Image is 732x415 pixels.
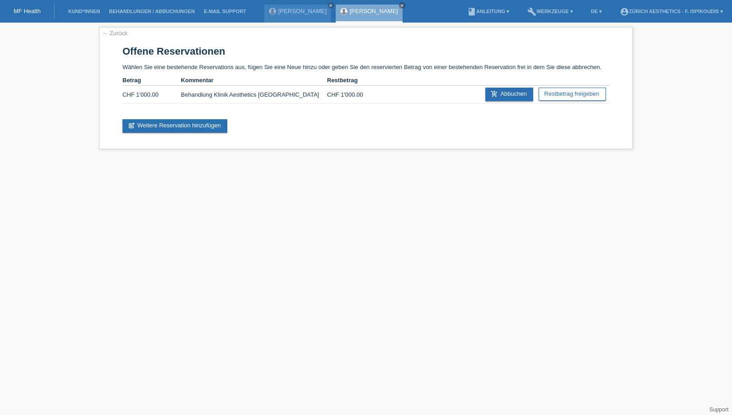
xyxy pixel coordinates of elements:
i: close [328,3,333,8]
h1: Offene Reservationen [122,46,610,57]
a: Restbetrag freigeben [539,88,606,101]
td: Behandlung Klinik Aesthetics [GEOGRAPHIC_DATA] [181,86,327,103]
a: Support [709,406,728,413]
th: Restbetrag [327,75,385,86]
a: add_shopping_cartAbbuchen [485,88,533,101]
i: add_shopping_cart [491,90,498,98]
a: Behandlungen / Abbuchungen [104,9,199,14]
td: CHF 1'000.00 [327,86,385,103]
i: book [467,7,476,16]
th: Kommentar [181,75,327,86]
i: close [400,3,404,8]
a: buildWerkzeuge ▾ [523,9,577,14]
i: build [527,7,536,16]
i: post_add [128,122,135,129]
a: close [399,2,405,9]
a: close [328,2,334,9]
a: E-Mail Support [199,9,251,14]
a: post_addWeitere Reservation hinzufügen [122,119,227,133]
th: Betrag [122,75,181,86]
a: bookAnleitung ▾ [463,9,514,14]
a: Kund*innen [64,9,104,14]
div: Wählen Sie eine bestehende Reservations aus, fügen Sie eine Neue hinzu oder geben Sie den reservi... [99,27,633,149]
a: MF Health [14,8,41,14]
a: account_circleZürich Aesthetics - F. Ispikoudis ▾ [615,9,727,14]
td: CHF 1'000.00 [122,86,181,103]
a: [PERSON_NAME] [350,8,398,14]
i: account_circle [620,7,629,16]
a: DE ▾ [587,9,606,14]
a: [PERSON_NAME] [278,8,327,14]
a: ← Zurück [102,30,127,37]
